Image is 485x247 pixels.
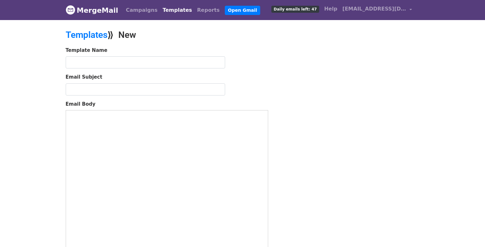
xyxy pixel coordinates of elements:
[160,4,195,17] a: Templates
[269,3,321,15] a: Daily emails left: 47
[123,4,160,17] a: Campaigns
[66,74,102,81] label: Email Subject
[66,5,75,15] img: MergeMail logo
[271,6,319,13] span: Daily emails left: 47
[66,4,118,17] a: MergeMail
[322,3,340,15] a: Help
[195,4,222,17] a: Reports
[342,5,406,13] span: [EMAIL_ADDRESS][DOMAIN_NAME]
[66,30,298,40] h2: ⟫ New
[66,30,107,40] a: Templates
[225,6,260,15] a: Open Gmail
[66,101,96,108] label: Email Body
[340,3,415,18] a: [EMAIL_ADDRESS][DOMAIN_NAME]
[66,47,107,54] label: Template Name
